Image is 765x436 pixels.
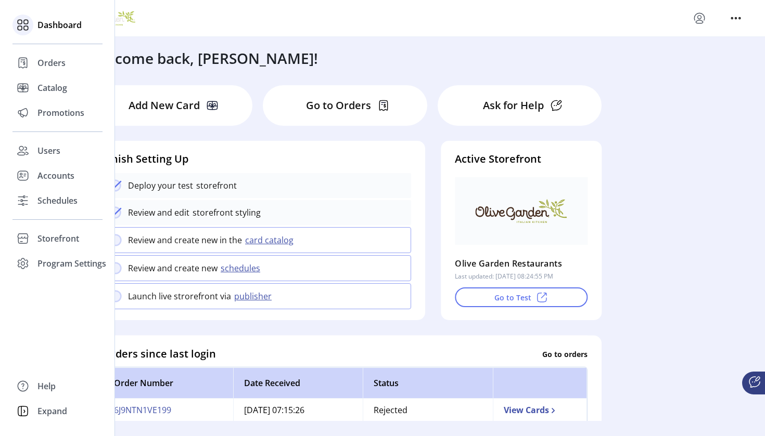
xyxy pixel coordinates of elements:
span: Users [37,144,60,157]
p: storefront styling [189,206,261,219]
button: card catalog [242,234,300,246]
button: menu [691,10,708,27]
p: Launch live strorefront via [128,290,231,302]
p: Go to Orders [306,98,371,113]
span: Dashboard [37,19,82,31]
p: Deploy your test [128,179,193,192]
p: Review and create new in the [128,234,242,246]
p: Review and edit [128,206,189,219]
td: 6J9NTN1VE199 [103,399,233,421]
span: Help [37,380,56,392]
td: [DATE] 07:15:26 [233,399,363,421]
h4: Active Storefront [455,151,588,167]
th: Status [363,367,493,399]
p: Last updated: [DATE] 08:24:55 PM [455,272,553,281]
p: Go to orders [542,348,588,359]
span: Accounts [37,169,74,182]
span: Promotions [37,107,84,119]
h3: Welcome back, [PERSON_NAME]! [89,47,318,69]
td: Rejected [363,399,493,421]
span: Schedules [37,194,78,207]
th: Order Number [103,367,233,399]
button: publisher [231,290,278,302]
h4: Finish Setting Up [103,151,411,167]
span: Storefront [37,232,79,245]
span: Catalog [37,82,67,94]
th: Date Received [233,367,363,399]
button: menu [728,10,744,27]
h4: Orders since last login [103,346,216,362]
p: Ask for Help [483,98,544,113]
p: Review and create new [128,262,218,274]
p: storefront [193,179,237,192]
span: Orders [37,57,66,69]
td: View Cards [493,399,587,421]
p: Add New Card [129,98,200,113]
p: Olive Garden Restaurants [455,255,562,272]
span: Program Settings [37,257,106,270]
span: Expand [37,405,67,417]
button: Go to Test [455,287,588,307]
button: schedules [218,262,266,274]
